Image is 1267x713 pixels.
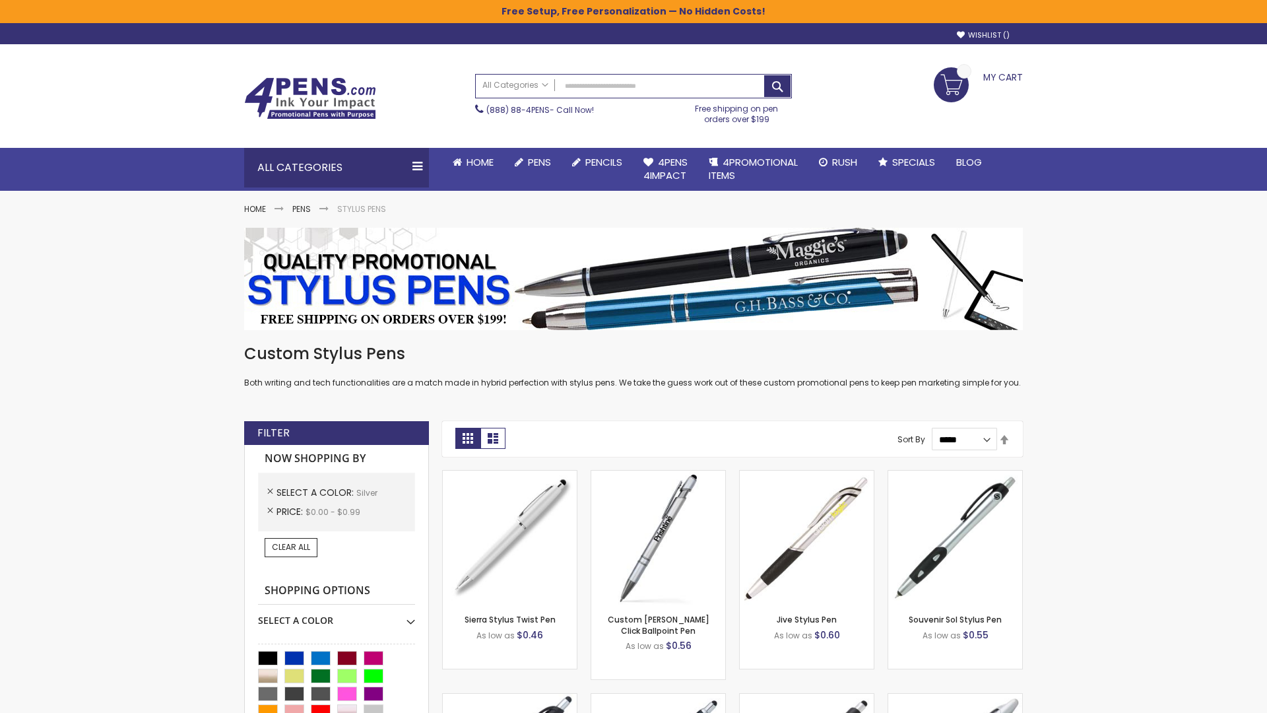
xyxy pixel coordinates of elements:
[337,203,386,215] strong: Stylus Pens
[306,506,360,518] span: $0.00 - $0.99
[443,693,577,704] a: React Stylus Grip Pen-Silver
[814,628,840,642] span: $0.60
[585,155,622,169] span: Pencils
[244,203,266,215] a: Home
[244,148,429,187] div: All Categories
[633,148,698,191] a: 4Pens4impact
[832,155,857,169] span: Rush
[258,577,415,605] strong: Shopping Options
[909,614,1002,625] a: Souvenir Sol Stylus Pen
[258,605,415,627] div: Select A Color
[356,487,377,498] span: Silver
[591,471,725,605] img: Custom Alex II Click Ballpoint Pen-Silver
[709,155,798,182] span: 4PROMOTIONAL ITEMS
[244,343,1023,364] h1: Custom Stylus Pens
[608,614,709,636] a: Custom [PERSON_NAME] Click Ballpoint Pen
[258,445,415,473] strong: Now Shopping by
[740,471,874,605] img: Jive Stylus Pen-Silver
[957,30,1010,40] a: Wishlist
[946,148,992,177] a: Blog
[740,693,874,704] a: Souvenir® Emblem Stylus Pen-Silver
[467,155,494,169] span: Home
[897,434,925,445] label: Sort By
[808,148,868,177] a: Rush
[626,640,664,652] span: As low as
[777,614,837,625] a: Jive Stylus Pen
[476,630,515,641] span: As low as
[591,470,725,481] a: Custom Alex II Click Ballpoint Pen-Silver
[486,104,594,116] span: - Call Now!
[443,470,577,481] a: Stypen-35-Silver
[517,628,543,642] span: $0.46
[292,203,311,215] a: Pens
[666,639,692,652] span: $0.56
[956,155,982,169] span: Blog
[244,228,1023,330] img: Stylus Pens
[257,426,290,440] strong: Filter
[892,155,935,169] span: Specials
[643,155,688,182] span: 4Pens 4impact
[504,148,562,177] a: Pens
[682,98,793,125] div: Free shipping on pen orders over $199
[923,630,961,641] span: As low as
[888,693,1022,704] a: Twist Highlighter-Pen Stylus Combo-Silver
[276,505,306,518] span: Price
[442,148,504,177] a: Home
[265,538,317,557] a: Clear All
[698,148,808,191] a: 4PROMOTIONALITEMS
[455,428,480,449] strong: Grid
[465,614,556,625] a: Sierra Stylus Twist Pen
[528,155,551,169] span: Pens
[740,470,874,481] a: Jive Stylus Pen-Silver
[774,630,812,641] span: As low as
[562,148,633,177] a: Pencils
[476,75,555,96] a: All Categories
[244,77,376,119] img: 4Pens Custom Pens and Promotional Products
[888,471,1022,605] img: Souvenir Sol Stylus Pen-Silver
[443,471,577,605] img: Stypen-35-Silver
[868,148,946,177] a: Specials
[272,541,310,553] span: Clear All
[276,486,356,499] span: Select A Color
[963,628,989,642] span: $0.55
[888,470,1022,481] a: Souvenir Sol Stylus Pen-Silver
[244,343,1023,389] div: Both writing and tech functionalities are a match made in hybrid perfection with stylus pens. We ...
[591,693,725,704] a: Epiphany Stylus Pens-Silver
[486,104,550,116] a: (888) 88-4PENS
[482,80,548,90] span: All Categories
